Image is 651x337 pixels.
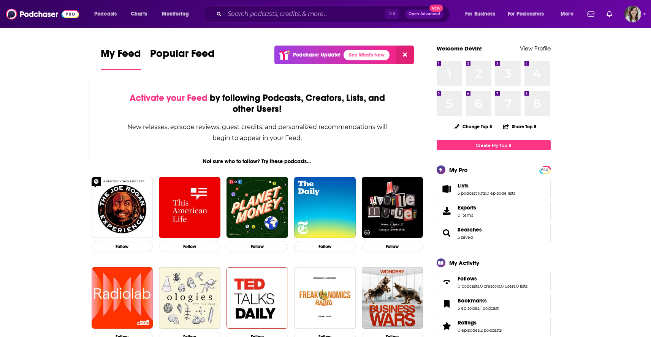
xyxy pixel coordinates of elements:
img: Ologies with Alie Ward [159,267,220,329]
a: 0 lists [516,283,527,289]
div: Not sure who to follow? Try these podcasts... [89,158,426,165]
span: Charts [131,9,147,19]
button: open menu [460,8,505,20]
span: Podcasts [94,9,117,19]
span: 0 items [458,213,476,218]
span: New [429,5,443,12]
a: Freakonomics Radio [294,267,356,329]
button: Follow [159,241,220,252]
a: Bookmarks [458,297,499,304]
a: Follows [458,275,527,282]
div: New releases, episode reviews, guest credits, and personalized recommendations will begin to appe... [127,121,388,143]
img: Planet Money [227,177,288,238]
a: 1 podcast [480,306,499,311]
span: For Podcasters [508,9,544,19]
a: 0 episodes [458,328,480,333]
span: Follows [458,275,477,282]
span: My Feed [101,47,141,65]
button: open menu [555,8,583,20]
a: Radiolab [92,267,153,329]
span: Lists [437,179,551,199]
button: open menu [157,8,199,20]
a: Ratings [439,321,455,331]
div: by following Podcasts, Creators, Lists, and other Users! [127,93,388,115]
input: Search podcasts, credits, & more... [225,8,385,20]
button: open menu [89,8,127,20]
a: Searches [439,228,455,238]
span: Activate your Feed [130,92,207,104]
img: My Favorite Murder with Karen Kilgariff and Georgia Hardstark [362,177,423,238]
a: My Feed [101,47,141,70]
img: The Daily [294,177,356,238]
a: PRO [540,167,550,172]
img: Podchaser - Follow, Share and Rate Podcasts [6,7,79,21]
a: Create My Top 8 [437,140,551,150]
a: 0 creators [480,283,500,289]
a: Searches [458,226,482,233]
span: PRO [540,167,550,173]
a: Lists [458,182,515,189]
span: Popular Feed [150,47,215,65]
a: 0 episode lists [486,191,515,196]
a: Lists [439,184,455,194]
a: 0 podcasts [458,283,479,289]
img: TED Talks Daily [227,267,288,329]
span: For Business [465,9,495,19]
a: 3 podcast lists [458,191,486,196]
span: , [479,283,480,289]
p: Podchaser Update! [293,52,341,58]
a: Ratings [458,319,502,326]
img: The Joe Rogan Experience [92,177,153,238]
div: My Activity [449,259,479,266]
a: Exports [437,201,551,221]
div: My Pro [449,166,468,173]
span: Bookmarks [458,297,487,304]
span: , [479,306,480,311]
button: Change Top 8 [450,122,497,131]
a: Charts [126,8,152,20]
a: 0 users [501,283,515,289]
span: Searches [437,223,551,243]
span: Ratings [458,319,477,326]
span: Open Advanced [409,12,440,16]
a: Follows [439,277,455,287]
span: , [500,283,501,289]
a: Show notifications dropdown [603,8,615,20]
span: Exports [458,204,476,211]
button: Follow [294,241,356,252]
span: Follows [437,272,551,292]
button: Follow [362,241,423,252]
button: Show profile menu [624,6,641,22]
a: Welcome Devin! [437,45,482,52]
span: Monitoring [162,9,189,19]
span: , [515,283,516,289]
button: open menu [503,8,555,20]
button: Share Top 8 [503,119,537,134]
img: Business Wars [362,267,423,329]
a: 2 podcasts [480,328,502,333]
a: Show notifications dropdown [584,8,597,20]
span: ⌘ K [385,9,399,19]
a: See What's New [344,50,390,60]
div: Search podcasts, credits, & more... [211,5,457,23]
button: Follow [227,241,288,252]
span: Lists [458,182,469,189]
a: View Profile [520,45,551,52]
span: Logged in as devinandrade [624,6,641,22]
a: Popular Feed [150,47,215,70]
button: Open AdvancedNew [405,9,444,19]
img: This American Life [159,177,220,238]
span: More [561,9,573,19]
